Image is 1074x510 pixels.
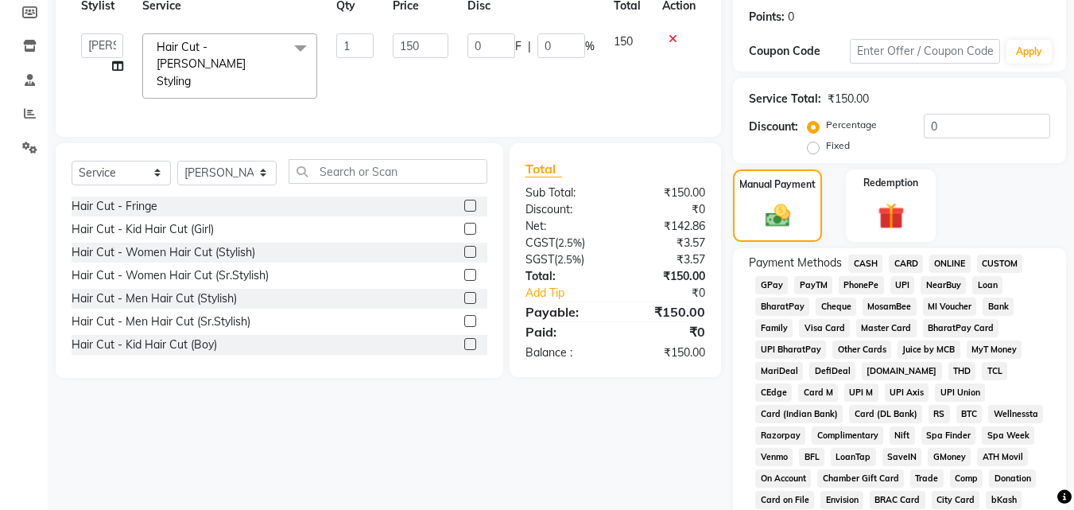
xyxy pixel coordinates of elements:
[749,43,849,60] div: Coupon Code
[525,236,555,250] span: CGST
[749,119,798,135] div: Discount:
[72,337,217,353] div: Hair Cut - Kid Hair Cut (Boy)
[514,235,615,251] div: ( )
[870,491,925,509] span: BRAC Card
[1006,40,1052,64] button: Apply
[514,218,615,235] div: Net:
[615,218,717,235] div: ₹142.86
[615,322,717,341] div: ₹0
[844,383,878,402] span: UPI M
[72,313,250,330] div: Hair Cut - Men Hair Cut (Sr.Stylish)
[614,34,633,49] span: 150
[557,253,581,266] span: 2.5%
[755,341,826,359] span: UPI BharatPay
[615,345,717,361] div: ₹150.00
[514,268,615,285] div: Total:
[910,469,944,488] span: Trade
[848,255,882,273] span: CASH
[826,138,850,153] label: Fixed
[983,298,1014,316] span: Bank
[932,491,980,509] span: City Card
[870,200,913,232] img: _gift.svg
[514,251,615,268] div: ( )
[898,341,960,359] span: Juice by MCB
[615,302,717,321] div: ₹150.00
[889,255,923,273] span: CARD
[923,298,977,316] span: MI Voucher
[72,198,157,215] div: Hair Cut - Fringe
[755,276,788,294] span: GPay
[72,290,237,307] div: Hair Cut - Men Hair Cut (Stylish)
[788,9,794,25] div: 0
[831,448,876,466] span: LoanTap
[755,298,809,316] span: BharatPay
[929,405,950,423] span: RS
[826,118,877,132] label: Percentage
[755,448,793,466] span: Venmo
[794,276,832,294] span: PayTM
[615,185,717,201] div: ₹150.00
[615,268,717,285] div: ₹150.00
[615,201,717,218] div: ₹0
[967,341,1022,359] span: MyT Money
[799,319,850,337] span: Visa Card
[514,322,615,341] div: Paid:
[948,362,976,380] span: THD
[982,362,1007,380] span: TCL
[935,383,985,402] span: UPI Union
[615,235,717,251] div: ₹3.57
[882,448,922,466] span: SaveIN
[755,405,843,423] span: Card (Indian Bank)
[929,255,971,273] span: ONLINE
[982,426,1034,445] span: Spa Week
[755,383,792,402] span: CEdge
[758,201,798,230] img: _cash.svg
[755,319,793,337] span: Family
[615,251,717,268] div: ₹3.57
[755,426,805,445] span: Razorpay
[514,302,615,321] div: Payable:
[558,236,582,249] span: 2.5%
[755,362,803,380] span: MariDeal
[289,159,487,184] input: Search or Scan
[585,38,595,55] span: %
[157,40,246,88] span: Hair Cut - [PERSON_NAME] Styling
[72,267,269,284] div: Hair Cut - Women Hair Cut (Sr.Stylish)
[799,448,824,466] span: BFL
[885,383,929,402] span: UPI Axis
[72,244,255,261] div: Hair Cut - Women Hair Cut (Stylish)
[812,426,883,445] span: Complimentary
[817,469,904,488] span: Chamber Gift Card
[956,405,983,423] span: BTC
[749,255,842,271] span: Payment Methods
[633,285,718,302] div: ₹0
[921,426,976,445] span: Spa Finder
[514,285,632,302] a: Add Tip
[972,276,1002,294] span: Loan
[749,91,821,107] div: Service Total:
[849,405,922,423] span: Card (DL Bank)
[863,298,917,316] span: MosamBee
[72,221,214,238] div: Hair Cut - Kid Hair Cut (Girl)
[525,161,562,177] span: Total
[923,319,999,337] span: BharatPay Card
[525,252,554,267] span: SGST
[528,38,531,55] span: |
[191,74,198,88] a: x
[739,177,816,192] label: Manual Payment
[515,38,521,55] span: F
[977,448,1028,466] span: ATH Movil
[755,491,814,509] span: Card on File
[928,448,971,466] span: GMoney
[856,319,917,337] span: Master Card
[820,491,863,509] span: Envision
[989,469,1036,488] span: Donation
[986,491,1022,509] span: bKash
[921,276,966,294] span: NearBuy
[977,255,1023,273] span: CUSTOM
[862,362,942,380] span: [DOMAIN_NAME]
[988,405,1043,423] span: Wellnessta
[950,469,983,488] span: Comp
[514,345,615,361] div: Balance :
[749,9,785,25] div: Points:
